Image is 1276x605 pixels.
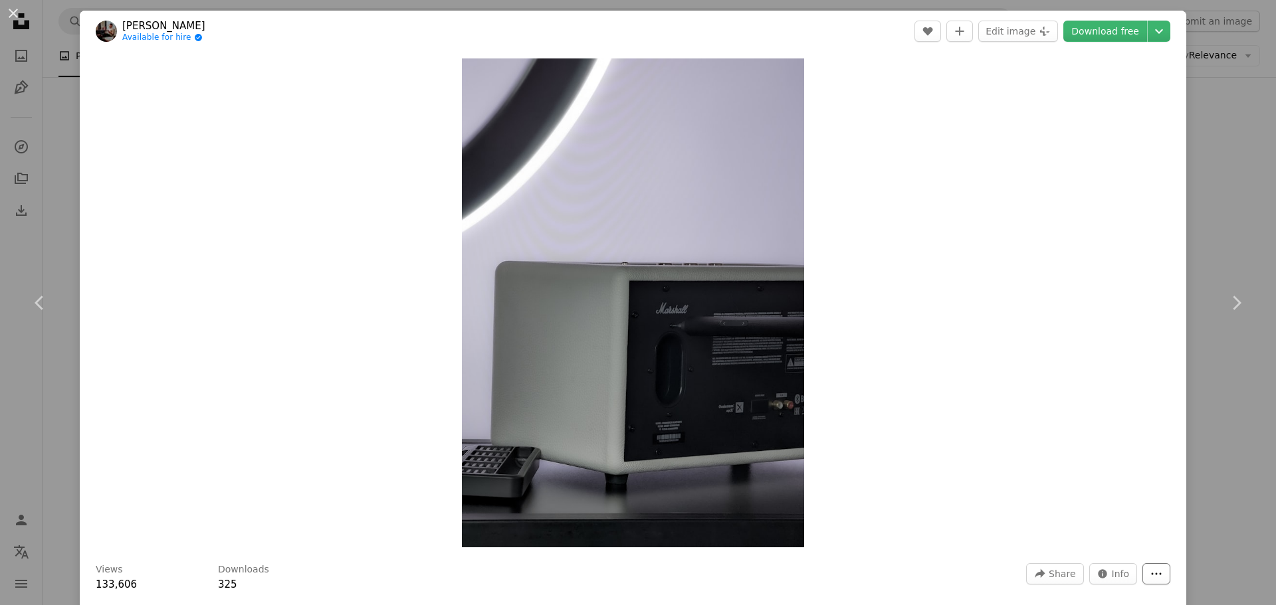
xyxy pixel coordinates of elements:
a: Download free [1063,21,1147,42]
button: Choose download size [1148,21,1170,42]
a: Available for hire [122,33,205,43]
button: Add to Collection [946,21,973,42]
span: 325 [218,578,237,590]
span: 133,606 [96,578,137,590]
button: Zoom in on this image [462,58,805,547]
h3: Views [96,563,123,576]
a: Next [1196,239,1276,367]
img: Go to Triyansh Gill's profile [96,21,117,42]
img: a black rectangular object with a screen [462,58,805,547]
button: Share this image [1026,563,1083,584]
a: [PERSON_NAME] [122,19,205,33]
span: Info [1112,564,1130,584]
button: More Actions [1142,563,1170,584]
h3: Downloads [218,563,269,576]
button: Like [914,21,941,42]
button: Edit image [978,21,1058,42]
button: Stats about this image [1089,563,1138,584]
span: Share [1049,564,1075,584]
